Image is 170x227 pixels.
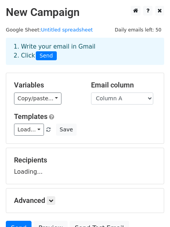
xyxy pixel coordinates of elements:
small: Google Sheet: [6,27,93,33]
h2: New Campaign [6,6,164,19]
div: 1. Write your email in Gmail 2. Click [8,42,162,60]
a: Templates [14,112,47,120]
h5: Variables [14,81,79,89]
h5: Recipients [14,156,156,164]
a: Untitled spreadsheet [41,27,93,33]
h5: Advanced [14,196,156,205]
div: Loading... [14,156,156,176]
span: Send [36,51,57,61]
a: Copy/paste... [14,93,61,105]
a: Daily emails left: 50 [112,27,164,33]
span: Daily emails left: 50 [112,26,164,34]
h5: Email column [91,81,156,89]
a: Load... [14,124,44,136]
button: Save [56,124,76,136]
